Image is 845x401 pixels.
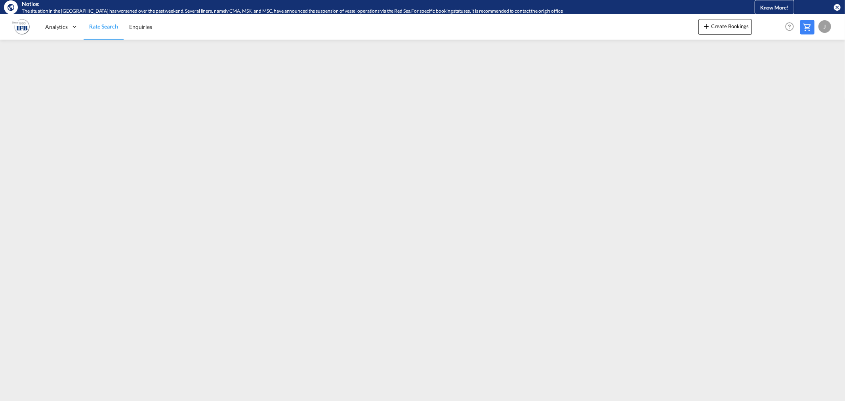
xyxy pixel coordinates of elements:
[45,23,68,31] span: Analytics
[760,4,789,11] span: Know More!
[783,20,800,34] div: Help
[12,18,30,36] img: b628ab10256c11eeb52753acbc15d091.png
[22,8,715,15] div: The situation in the Red Sea has worsened over the past weekend. Several liners, namely CMA, MSK,...
[698,19,752,35] button: icon-plus 400-fgCreate Bookings
[129,23,152,30] span: Enquiries
[702,21,711,31] md-icon: icon-plus 400-fg
[124,14,158,40] a: Enquiries
[7,3,15,11] md-icon: icon-earth
[833,3,841,11] button: icon-close-circle
[818,20,831,33] div: J
[783,20,796,33] span: Help
[40,14,84,40] div: Analytics
[89,23,118,30] span: Rate Search
[84,14,124,40] a: Rate Search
